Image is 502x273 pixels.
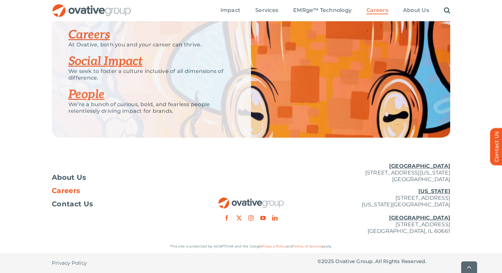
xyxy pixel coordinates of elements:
a: Contact Us [52,201,185,207]
a: OG_Full_horizontal_RGB [218,197,284,203]
p: This site is protected by reCAPTCHA and the Google and apply. [52,243,450,250]
a: linkedin [272,215,278,221]
p: At Ovative, both you and your career can thrive. [68,41,234,48]
p: [STREET_ADDRESS][US_STATE] [GEOGRAPHIC_DATA] [317,163,450,183]
a: Careers [68,28,110,42]
a: Services [255,7,278,14]
a: facebook [224,215,229,221]
a: EMRge™ Technology [293,7,352,14]
a: Search [444,7,450,14]
a: Social Impact [68,54,142,69]
span: Privacy Policy [52,260,87,266]
a: twitter [236,215,242,221]
span: Contact Us [52,201,93,207]
nav: Footer - Privacy Policy [52,253,185,273]
u: [GEOGRAPHIC_DATA] [389,163,450,169]
a: OG_Full_horizontal_RGB [52,3,131,10]
u: [GEOGRAPHIC_DATA] [389,215,450,221]
a: Privacy Policy [52,253,87,273]
a: About Us [52,174,185,181]
a: Impact [220,7,240,14]
a: Terms of Service [293,244,321,248]
a: youtube [260,215,266,221]
span: 2025 [321,258,334,264]
a: About Us [403,7,429,14]
u: [US_STATE] [418,188,450,194]
p: © Ovative Group. All Rights Reserved. [317,258,450,265]
p: [STREET_ADDRESS] [US_STATE][GEOGRAPHIC_DATA] [STREET_ADDRESS] [GEOGRAPHIC_DATA], IL 60661 [317,188,450,235]
a: instagram [248,215,254,221]
span: About Us [52,174,86,181]
nav: Footer Menu [52,174,185,207]
p: EXPLORE MORE [68,15,234,22]
p: We’re a bunch of curious, bold, and fearless people relentlessly driving impact for brands. [68,101,234,114]
a: Careers [367,7,388,14]
p: We seek to foster a culture inclusive of all dimensions of difference. [68,68,234,81]
a: Careers [52,187,185,194]
a: People [68,87,105,102]
span: Careers [52,187,80,194]
a: Privacy Policy [262,244,286,248]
